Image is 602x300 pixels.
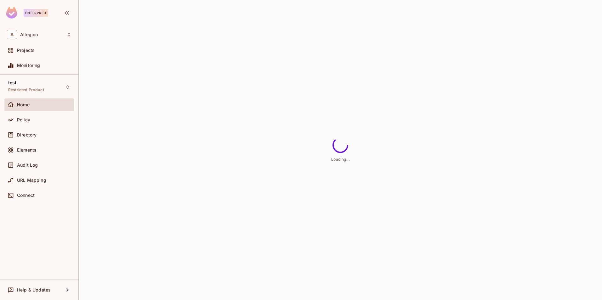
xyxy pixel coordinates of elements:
[20,32,38,37] span: Workspace: Allegion
[17,63,40,68] span: Monitoring
[24,9,48,17] div: Enterprise
[17,132,37,137] span: Directory
[331,157,349,162] span: Loading...
[17,147,37,153] span: Elements
[17,287,51,292] span: Help & Updates
[17,178,46,183] span: URL Mapping
[17,117,30,122] span: Policy
[17,48,35,53] span: Projects
[17,193,35,198] span: Connect
[17,163,38,168] span: Audit Log
[7,30,17,39] span: A
[6,7,17,19] img: SReyMgAAAABJRU5ErkJggg==
[8,80,17,85] span: test
[17,102,30,107] span: Home
[8,87,44,92] span: Restricted Product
